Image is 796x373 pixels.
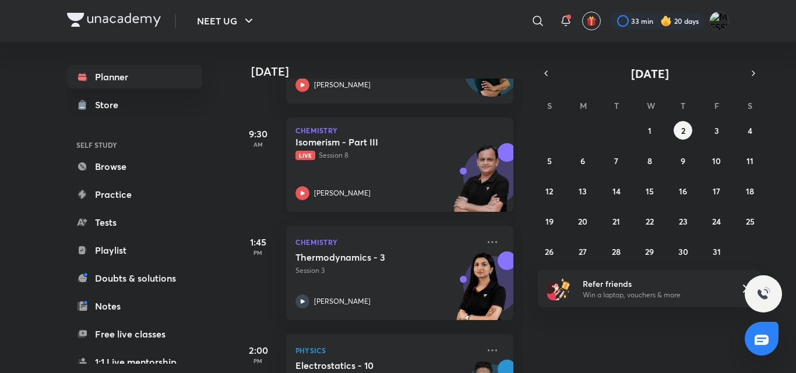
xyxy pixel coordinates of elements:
[707,212,726,230] button: October 24, 2025
[748,100,752,111] abbr: Saturday
[647,100,655,111] abbr: Wednesday
[640,242,659,261] button: October 29, 2025
[67,267,202,290] a: Doubts & solutions
[681,155,685,166] abbr: October 9, 2025
[582,12,601,30] button: avatar
[540,242,559,261] button: October 26, 2025
[540,212,559,230] button: October 19, 2025
[709,11,729,31] img: MESSI
[545,216,554,227] abbr: October 19, 2025
[95,98,125,112] div: Store
[554,65,745,81] button: [DATE]
[612,216,620,227] abbr: October 21, 2025
[586,16,597,26] img: avatar
[714,100,719,111] abbr: Friday
[579,246,587,257] abbr: October 27, 2025
[607,151,626,170] button: October 7, 2025
[580,155,585,166] abbr: October 6, 2025
[631,66,669,81] span: [DATE]
[547,277,570,300] img: referral
[547,100,552,111] abbr: Sunday
[646,216,654,227] abbr: October 22, 2025
[295,150,478,161] p: Session 8
[251,65,525,79] h4: [DATE]
[67,135,202,155] h6: SELF STUDY
[235,141,281,148] p: AM
[746,216,755,227] abbr: October 25, 2025
[295,136,441,148] h5: Isomerism - Part III
[67,211,202,234] a: Tests
[295,265,478,276] p: Session 3
[712,155,721,166] abbr: October 10, 2025
[547,155,552,166] abbr: October 5, 2025
[295,235,478,249] p: Chemistry
[579,186,587,197] abbr: October 13, 2025
[746,155,753,166] abbr: October 11, 2025
[573,242,592,261] button: October 27, 2025
[674,242,692,261] button: October 30, 2025
[67,13,161,27] img: Company Logo
[607,182,626,200] button: October 14, 2025
[573,212,592,230] button: October 20, 2025
[707,242,726,261] button: October 31, 2025
[314,188,371,198] p: [PERSON_NAME]
[678,246,688,257] abbr: October 30, 2025
[235,357,281,364] p: PM
[578,216,587,227] abbr: October 20, 2025
[67,183,202,206] a: Practice
[295,127,504,134] p: Chemistry
[190,9,263,33] button: NEET UG
[614,155,618,166] abbr: October 7, 2025
[681,125,685,136] abbr: October 2, 2025
[640,212,659,230] button: October 22, 2025
[235,235,281,249] h5: 1:45
[712,216,721,227] abbr: October 24, 2025
[67,239,202,262] a: Playlist
[741,151,759,170] button: October 11, 2025
[707,121,726,140] button: October 3, 2025
[746,186,754,197] abbr: October 18, 2025
[295,151,315,160] span: Live
[707,182,726,200] button: October 17, 2025
[612,246,621,257] abbr: October 28, 2025
[607,242,626,261] button: October 28, 2025
[660,15,672,27] img: streak
[756,287,770,301] img: ttu
[640,121,659,140] button: October 1, 2025
[674,182,692,200] button: October 16, 2025
[646,186,654,197] abbr: October 15, 2025
[67,65,202,88] a: Planner
[679,186,687,197] abbr: October 16, 2025
[707,151,726,170] button: October 10, 2025
[235,249,281,256] p: PM
[295,251,441,263] h5: Thermodynamics - 3
[540,182,559,200] button: October 12, 2025
[545,186,553,197] abbr: October 12, 2025
[647,155,652,166] abbr: October 8, 2025
[545,246,554,257] abbr: October 26, 2025
[314,80,371,90] p: [PERSON_NAME]
[674,212,692,230] button: October 23, 2025
[314,296,371,307] p: [PERSON_NAME]
[540,151,559,170] button: October 5, 2025
[640,182,659,200] button: October 15, 2025
[607,212,626,230] button: October 21, 2025
[648,125,651,136] abbr: October 1, 2025
[580,100,587,111] abbr: Monday
[449,143,513,223] img: unacademy
[679,216,688,227] abbr: October 23, 2025
[295,343,478,357] p: Physics
[583,278,726,290] h6: Refer friends
[235,343,281,357] h5: 2:00
[235,127,281,141] h5: 9:30
[645,246,654,257] abbr: October 29, 2025
[295,360,441,371] h5: Electrostatics - 10
[640,151,659,170] button: October 8, 2025
[681,100,685,111] abbr: Thursday
[67,93,202,116] a: Store
[67,13,161,30] a: Company Logo
[583,290,726,300] p: Win a laptop, vouchers & more
[713,186,720,197] abbr: October 17, 2025
[614,100,619,111] abbr: Tuesday
[67,155,202,178] a: Browse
